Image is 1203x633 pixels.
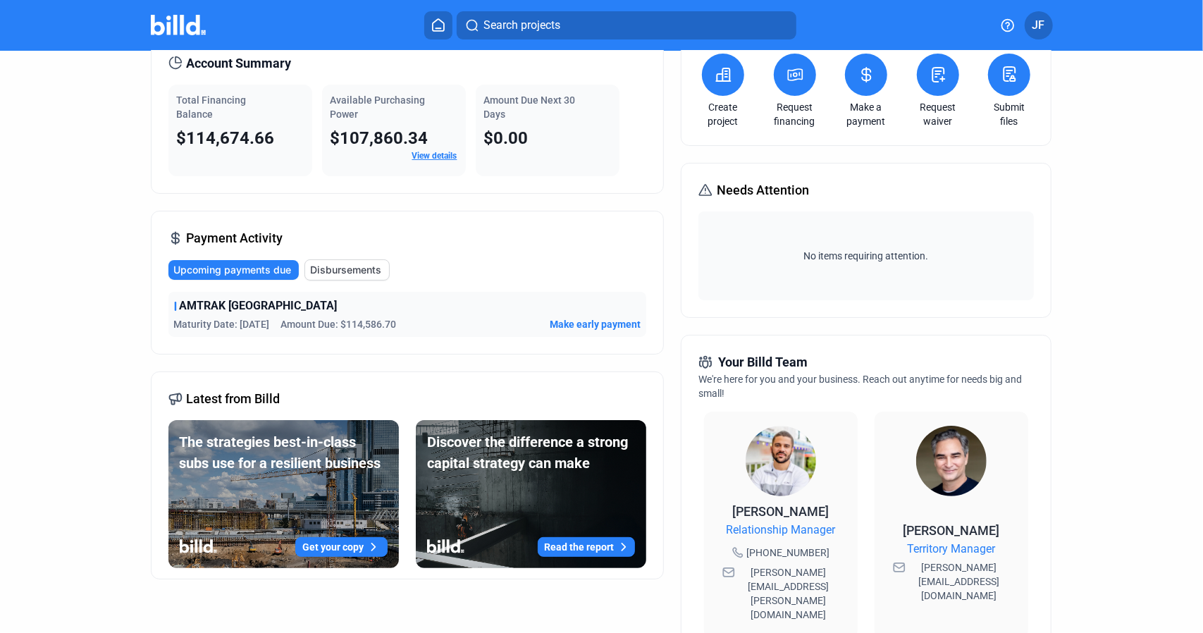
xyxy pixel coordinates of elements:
span: Amount Due: $114,586.70 [281,317,397,331]
span: [PERSON_NAME] [733,504,829,519]
span: [PERSON_NAME] [903,523,1000,538]
span: Maturity Date: [DATE] [174,317,270,331]
div: Discover the difference a strong capital strategy can make [427,431,635,474]
a: View details [412,151,457,161]
span: No items requiring attention. [704,249,1028,263]
button: Disbursements [304,259,390,281]
img: Billd Company Logo [151,15,206,35]
a: Request financing [770,100,820,128]
span: Disbursements [311,263,382,277]
button: Make early payment [550,317,641,331]
a: Submit files [985,100,1034,128]
button: Get your copy [295,537,388,557]
span: $107,860.34 [331,128,428,148]
span: Latest from Billd [187,389,280,409]
span: AMTRAK [GEOGRAPHIC_DATA] [180,297,338,314]
button: JF [1025,11,1053,39]
span: $114,674.66 [177,128,275,148]
span: Available Purchasing Power [331,94,426,120]
span: Your Billd Team [718,352,808,372]
span: JF [1032,17,1045,34]
span: Payment Activity [187,228,283,248]
span: Search projects [483,17,560,34]
span: [PERSON_NAME][EMAIL_ADDRESS][PERSON_NAME][DOMAIN_NAME] [738,565,839,622]
a: Create project [698,100,748,128]
button: Search projects [457,11,796,39]
span: Relationship Manager [727,522,836,539]
span: Account Summary [187,54,292,73]
span: Amount Due Next 30 Days [484,94,576,120]
button: Read the report [538,537,635,557]
button: Upcoming payments due [168,260,299,280]
a: Make a payment [841,100,891,128]
img: Relationship Manager [746,426,816,496]
span: Total Financing Balance [177,94,247,120]
span: $0.00 [484,128,529,148]
span: We're here for you and your business. Reach out anytime for needs big and small! [698,374,1022,399]
a: Request waiver [913,100,963,128]
span: Needs Attention [717,180,809,200]
div: The strategies best-in-class subs use for a resilient business [180,431,388,474]
span: [PERSON_NAME][EMAIL_ADDRESS][DOMAIN_NAME] [908,560,1010,603]
span: Upcoming payments due [174,263,292,277]
span: Territory Manager [908,541,996,558]
span: [PHONE_NUMBER] [746,546,829,560]
img: Territory Manager [916,426,987,496]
